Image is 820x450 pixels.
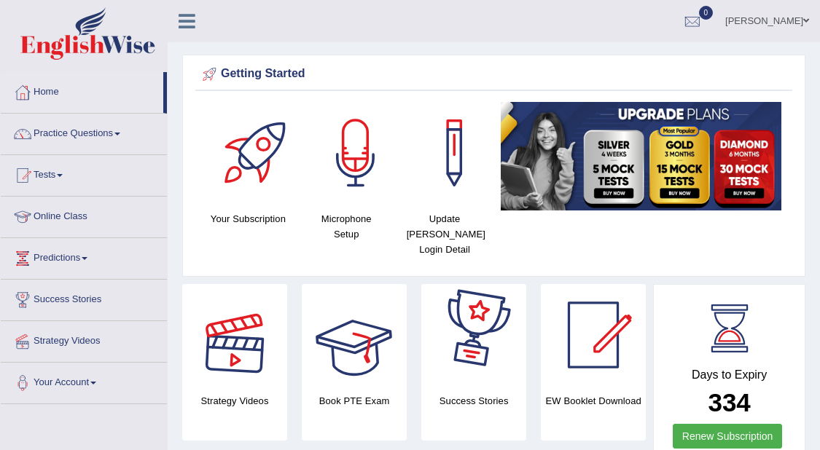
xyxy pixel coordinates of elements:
[1,238,167,275] a: Predictions
[1,363,167,399] a: Your Account
[305,211,388,242] h4: Microphone Setup
[541,393,646,408] h4: EW Booklet Download
[421,393,526,408] h4: Success Stories
[182,393,287,408] h4: Strategy Videos
[1,72,163,108] a: Home
[199,63,789,85] div: Getting Started
[302,393,407,408] h4: Book PTE Exam
[206,211,290,226] h4: Your Subscription
[1,280,167,316] a: Success Stories
[670,368,789,382] h4: Days to Expiry
[1,197,167,233] a: Online Class
[1,321,167,358] a: Strategy Videos
[403,211,487,257] h4: Update [PERSON_NAME] Login Detail
[1,155,167,192] a: Tests
[1,114,167,150] a: Practice Questions
[699,6,714,20] span: 0
[501,102,781,210] img: small5.jpg
[673,424,783,449] a: Renew Subscription
[708,388,750,417] b: 334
